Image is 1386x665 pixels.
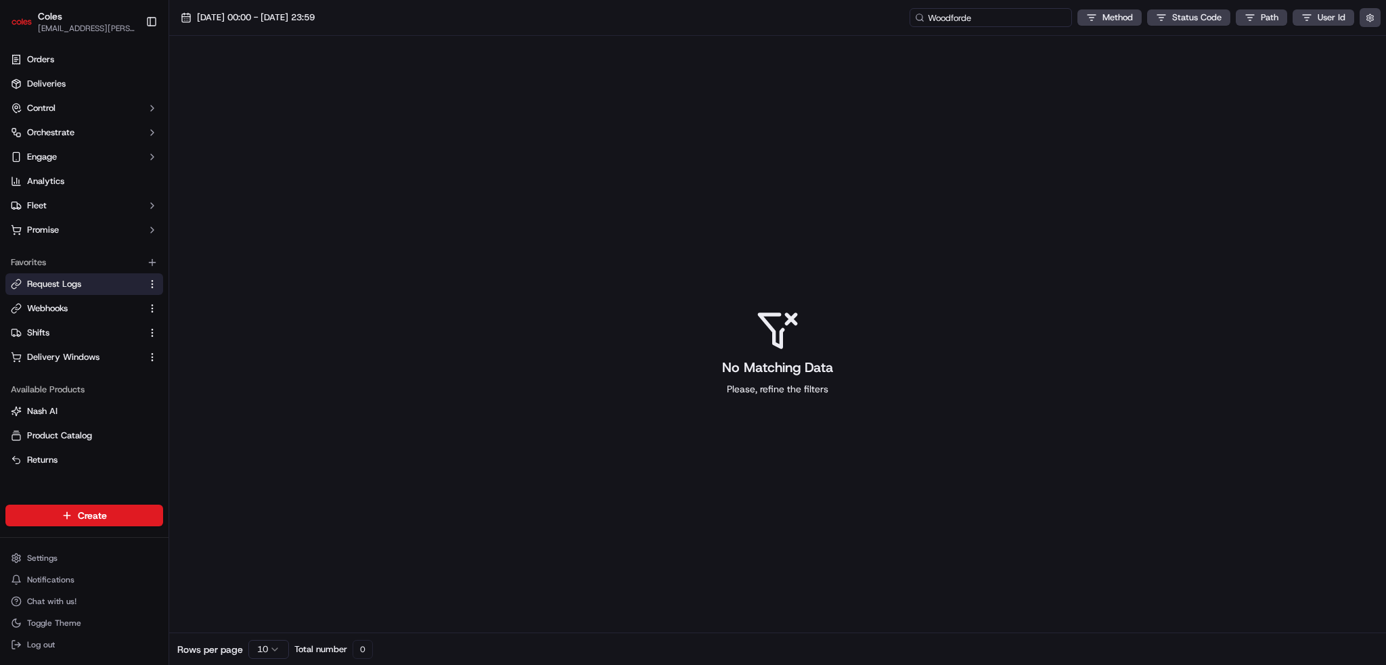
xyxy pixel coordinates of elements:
span: Nash AI [27,405,58,417]
span: Deliveries [27,78,66,90]
button: Notifications [5,570,163,589]
span: Create [78,509,107,522]
span: Status Code [1172,12,1222,24]
a: 📗Knowledge Base [8,191,109,215]
div: 0 [353,640,373,659]
button: Shifts [5,322,163,344]
span: Log out [27,639,55,650]
div: Start new chat [46,129,222,143]
button: User Id [1293,9,1354,26]
a: 💻API Documentation [109,191,223,215]
button: Log out [5,635,163,654]
span: [DATE] 00:00 - [DATE] 23:59 [197,12,315,24]
span: Chat with us! [27,596,76,607]
span: Method [1102,12,1133,24]
a: Orders [5,49,163,70]
span: Fleet [27,200,47,212]
span: Shifts [27,327,49,339]
a: Shifts [11,327,141,339]
button: Chat with us! [5,592,163,611]
button: Control [5,97,163,119]
input: Type to search [910,8,1072,27]
img: 1736555255976-a54dd68f-1ca7-489b-9aae-adbdc363a1c4 [14,129,38,154]
button: Request Logs [5,273,163,295]
button: Orchestrate [5,122,163,143]
span: Pylon [135,229,164,239]
button: Toggle Theme [5,614,163,633]
button: Status Code [1147,9,1230,26]
a: Delivery Windows [11,351,141,363]
button: Create [5,505,163,526]
span: Path [1261,12,1278,24]
a: Analytics [5,170,163,192]
div: Available Products [5,379,163,400]
span: Rows per page [177,643,243,656]
a: Returns [11,454,158,466]
button: Path [1236,9,1287,26]
img: Nash [14,14,41,41]
button: Promise [5,219,163,241]
span: Product Catalog [27,430,92,442]
input: Got a question? Start typing here... [35,87,244,101]
div: Favorites [5,252,163,273]
span: Total number [294,643,347,656]
button: Method [1077,9,1142,26]
a: Webhooks [11,302,141,315]
button: Delivery Windows [5,346,163,368]
span: Webhooks [27,302,68,315]
button: Returns [5,449,163,471]
button: Settings [5,549,163,568]
button: Engage [5,146,163,168]
span: Settings [27,553,58,564]
a: Deliveries [5,73,163,95]
button: [EMAIL_ADDRESS][PERSON_NAME][PERSON_NAME][DOMAIN_NAME] [38,23,135,34]
span: Orders [27,53,54,66]
a: Request Logs [11,278,141,290]
span: Control [27,102,55,114]
span: Request Logs [27,278,81,290]
button: Product Catalog [5,425,163,446]
button: Webhooks [5,298,163,319]
span: Orchestrate [27,127,74,139]
p: Welcome 👋 [14,54,246,76]
div: 💻 [114,198,125,208]
button: Start new chat [230,133,246,150]
a: Nash AI [11,405,158,417]
button: ColesColes[EMAIL_ADDRESS][PERSON_NAME][PERSON_NAME][DOMAIN_NAME] [5,5,140,38]
a: Powered byPylon [95,229,164,239]
span: Please, refine the filters [727,382,828,396]
button: Nash AI [5,400,163,422]
span: Knowledge Base [27,196,104,210]
span: User Id [1318,12,1345,24]
div: We're available if you need us! [46,143,171,154]
button: [DATE] 00:00 - [DATE] 23:59 [175,8,321,27]
span: Notifications [27,574,74,585]
span: Analytics [27,175,64,187]
div: 📗 [14,198,24,208]
span: API Documentation [128,196,217,210]
button: Coles [38,9,62,23]
img: Coles [11,11,32,32]
h3: No Matching Data [722,358,833,377]
span: Delivery Windows [27,351,99,363]
button: Fleet [5,195,163,216]
a: Product Catalog [11,430,158,442]
span: Toggle Theme [27,618,81,628]
span: Promise [27,224,59,236]
span: Returns [27,454,58,466]
span: Engage [27,151,57,163]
